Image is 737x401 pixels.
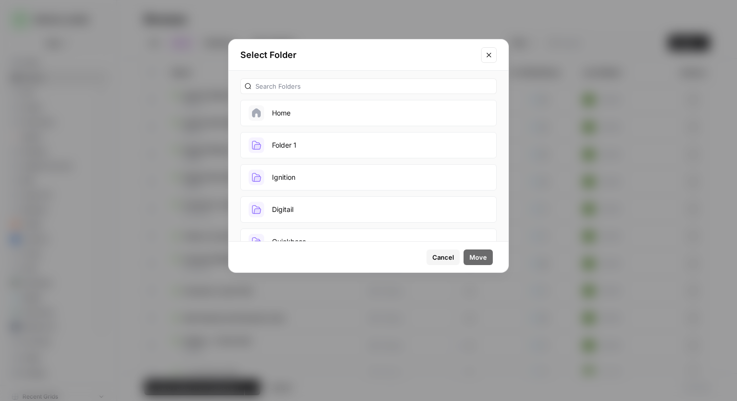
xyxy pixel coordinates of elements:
button: Ignition [240,164,497,191]
button: Move [464,249,493,265]
button: Digitail [240,196,497,223]
button: Folder 1 [240,132,497,158]
button: Close modal [481,47,497,63]
span: Cancel [432,252,454,262]
input: Search Folders [255,81,492,91]
h2: Select Folder [240,48,475,62]
button: Quickbase [240,229,497,255]
span: Move [469,252,487,262]
button: Home [240,100,497,126]
button: Cancel [427,249,460,265]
